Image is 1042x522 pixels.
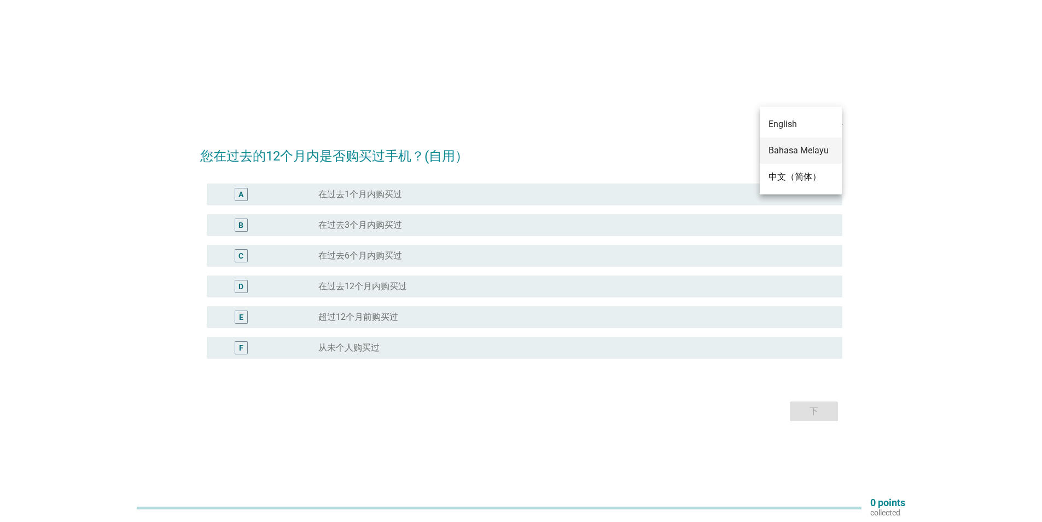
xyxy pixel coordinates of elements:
label: 在过去6个月内购买过 [318,250,402,261]
div: 中文（简体） [769,170,833,183]
div: English [769,118,833,131]
label: 在过去1个月内购买过 [318,189,402,200]
h2: 您在过去的12个月内是否购买过手机？(自用） [200,135,842,166]
div: Bahasa Melayu [769,144,833,157]
label: 在过去3个月内购买过 [318,220,402,231]
p: collected [870,508,905,518]
label: 从未个人购买过 [318,342,380,353]
div: A [238,188,243,200]
div: D [238,280,243,292]
i: arrow_drop_down [829,109,842,122]
div: B [238,219,243,231]
div: C [238,250,243,261]
p: 0 points [870,498,905,508]
div: E [239,311,243,323]
label: 在过去12个月内购买过 [318,281,407,292]
div: F [239,342,243,353]
label: 超过12个月前购买过 [318,312,398,323]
